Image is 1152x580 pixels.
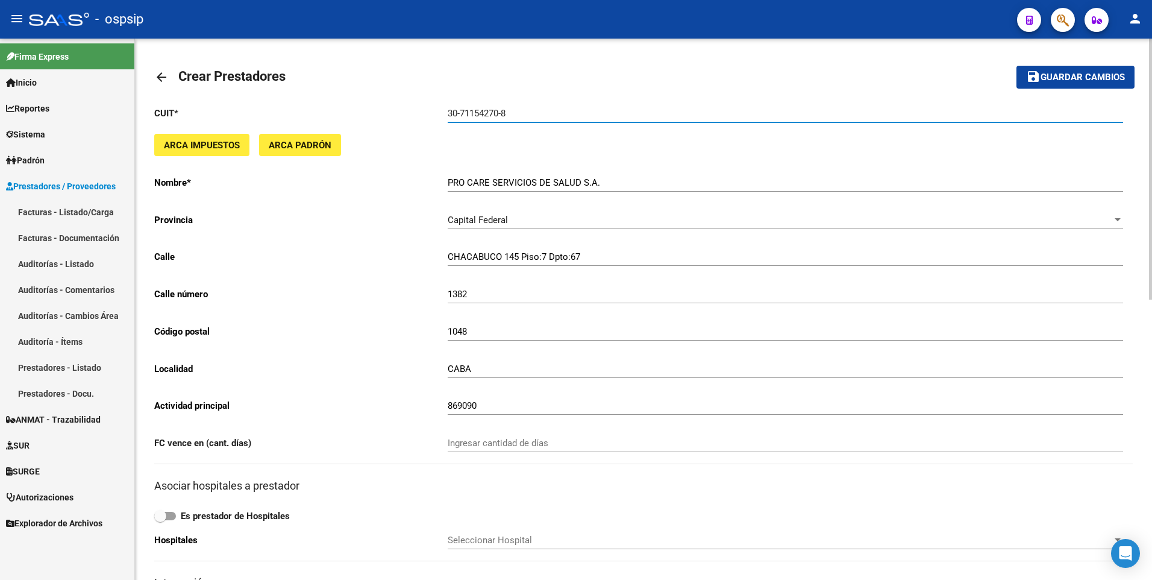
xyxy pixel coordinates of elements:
div: Open Intercom Messenger [1111,539,1140,568]
mat-icon: arrow_back [154,70,169,84]
span: Seleccionar Hospital [448,535,1112,546]
span: Capital Federal [448,215,508,225]
p: FC vence en (cant. días) [154,437,448,450]
p: Actividad principal [154,399,448,412]
button: ARCA Impuestos [154,134,249,156]
span: - ospsip [95,6,143,33]
span: SUR [6,439,30,452]
span: Padrón [6,154,45,167]
span: Autorizaciones [6,491,74,504]
p: Nombre [154,176,448,189]
span: ARCA Impuestos [164,140,240,151]
span: Prestadores / Proveedores [6,180,116,193]
button: ARCA Padrón [259,134,341,156]
mat-icon: save [1026,69,1041,84]
p: CUIT [154,107,448,120]
mat-icon: person [1128,11,1142,26]
span: Crear Prestadores [178,69,286,84]
span: Guardar cambios [1041,72,1125,83]
p: Provincia [154,213,448,227]
span: SURGE [6,465,40,478]
span: Sistema [6,128,45,141]
p: Calle [154,250,448,263]
h3: Asociar hospitales a prestador [154,478,1133,494]
p: Hospitales [154,534,448,547]
span: ARCA Padrón [269,140,331,151]
span: Inicio [6,76,37,89]
button: Guardar cambios [1016,66,1135,88]
mat-icon: menu [10,11,24,26]
p: Calle número [154,288,448,301]
span: Reportes [6,102,49,115]
p: Localidad [154,362,448,376]
span: Firma Express [6,50,69,63]
strong: Es prestador de Hospitales [181,511,290,522]
span: ANMAT - Trazabilidad [6,413,101,426]
span: Explorador de Archivos [6,517,102,530]
p: Código postal [154,325,448,338]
